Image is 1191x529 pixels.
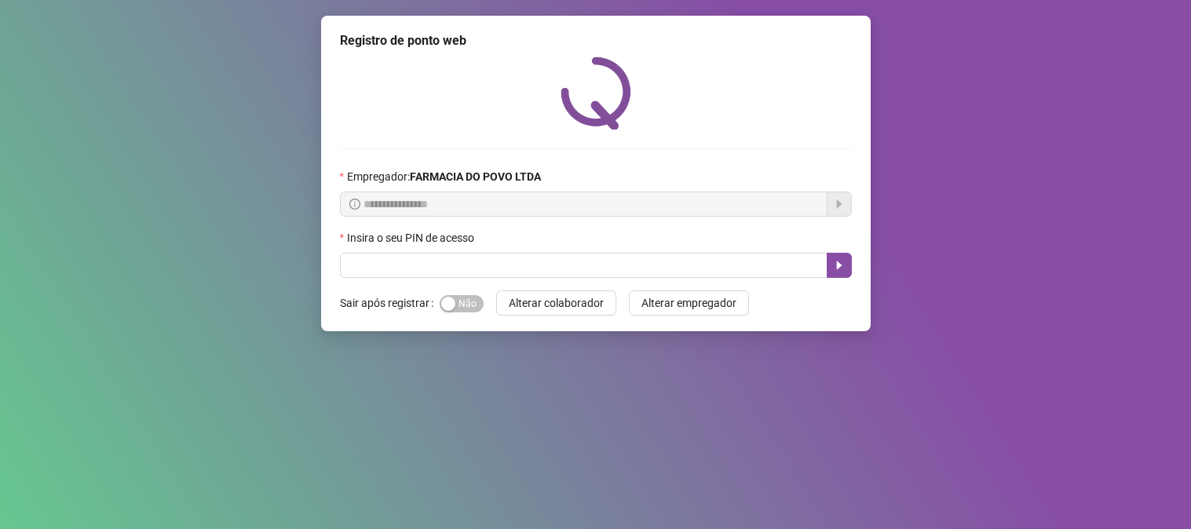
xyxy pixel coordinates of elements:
[347,168,541,185] span: Empregador :
[340,290,440,316] label: Sair após registrar
[349,199,360,210] span: info-circle
[496,290,616,316] button: Alterar colaborador
[509,294,604,312] span: Alterar colaborador
[340,31,852,50] div: Registro de ponto web
[410,170,541,183] strong: FARMACIA DO POVO LTDA
[340,229,484,246] label: Insira o seu PIN de acesso
[641,294,736,312] span: Alterar empregador
[833,259,846,272] span: caret-right
[561,57,631,130] img: QRPoint
[629,290,749,316] button: Alterar empregador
